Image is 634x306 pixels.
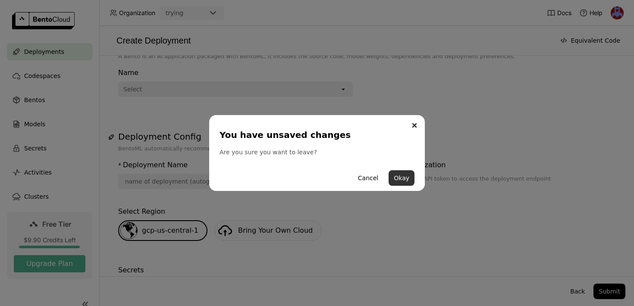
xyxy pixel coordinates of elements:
[220,129,411,141] div: You have unsaved changes
[409,120,420,131] button: Close
[209,115,425,191] div: dialog
[353,170,383,186] button: Cancel
[220,148,414,156] div: Are you sure you want to leave?
[389,170,414,186] button: Okay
